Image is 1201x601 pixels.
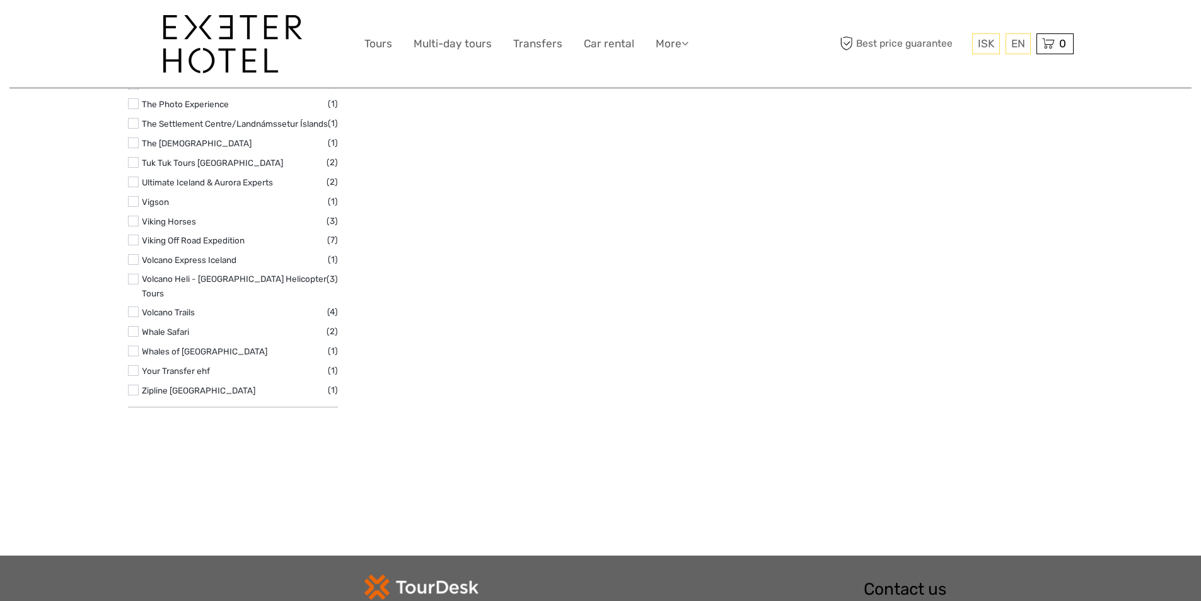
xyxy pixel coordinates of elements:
[328,252,338,267] span: (1)
[327,155,338,170] span: (2)
[364,35,392,53] a: Tours
[142,385,255,395] a: Zipline [GEOGRAPHIC_DATA]
[142,138,252,148] a: The [DEMOGRAPHIC_DATA]
[142,255,236,265] a: Volcano Express Iceland
[142,235,245,245] a: Viking Off Road Expedition
[328,116,338,131] span: (1)
[837,33,969,54] span: Best price guarantee
[328,136,338,150] span: (1)
[142,327,189,337] a: Whale Safari
[142,274,327,298] a: Volcano Heli - [GEOGRAPHIC_DATA] Helicopter Tours
[864,580,1074,600] h2: Contact us
[142,197,169,207] a: Vigson
[142,158,283,168] a: Tuk Tuk Tours [GEOGRAPHIC_DATA]
[978,37,994,50] span: ISK
[513,35,562,53] a: Transfers
[364,575,479,600] img: td-logo-white.png
[328,96,338,111] span: (1)
[1057,37,1068,50] span: 0
[142,177,273,187] a: Ultimate Iceland & Aurora Experts
[327,324,338,339] span: (2)
[142,366,210,376] a: Your Transfer ehf
[656,35,688,53] a: More
[142,119,328,129] a: The Settlement Centre/Landnámssetur Íslands
[328,383,338,397] span: (1)
[142,346,267,356] a: Whales of [GEOGRAPHIC_DATA]
[584,35,634,53] a: Car rental
[414,35,492,53] a: Multi-day tours
[142,79,194,90] a: Taste Iceland
[327,305,338,319] span: (4)
[328,363,338,378] span: (1)
[327,214,338,228] span: (3)
[327,272,338,286] span: (3)
[142,216,196,226] a: Viking Horses
[163,15,302,73] img: 1336-96d47ae6-54fc-4907-bf00-0fbf285a6419_logo_big.jpg
[328,194,338,209] span: (1)
[1006,33,1031,54] div: EN
[327,233,338,247] span: (7)
[328,344,338,358] span: (1)
[142,99,229,109] a: The Photo Experience
[327,175,338,189] span: (2)
[142,307,195,317] a: Volcano Trails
